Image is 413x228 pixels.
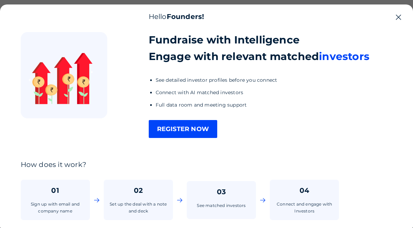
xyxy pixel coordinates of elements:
div: See matched investors [197,202,246,209]
li: Connect with AI matched investors [156,88,369,97]
span: Hello [149,12,204,21]
span: Fundraise with Intelligence [149,33,300,46]
strong: Founders! [167,12,204,21]
li: See detailed investor profiles before you connect [156,76,369,84]
div: How does it work? [21,160,393,169]
div: 03 [217,187,226,197]
span: Engage with relevant matched [149,50,319,63]
div: Connect and engage with Investors [275,201,333,215]
span: investors [319,50,369,63]
div: 02 [134,185,143,196]
div: Set up the deal with a note and deck [109,201,167,215]
img: logo [21,32,107,118]
div: REGISTER NOW [149,120,217,138]
div: Sign up with email and company name [26,201,84,215]
div: 01 [51,185,59,196]
div: 04 [300,185,309,196]
li: Full data room and meeting support [156,101,369,109]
